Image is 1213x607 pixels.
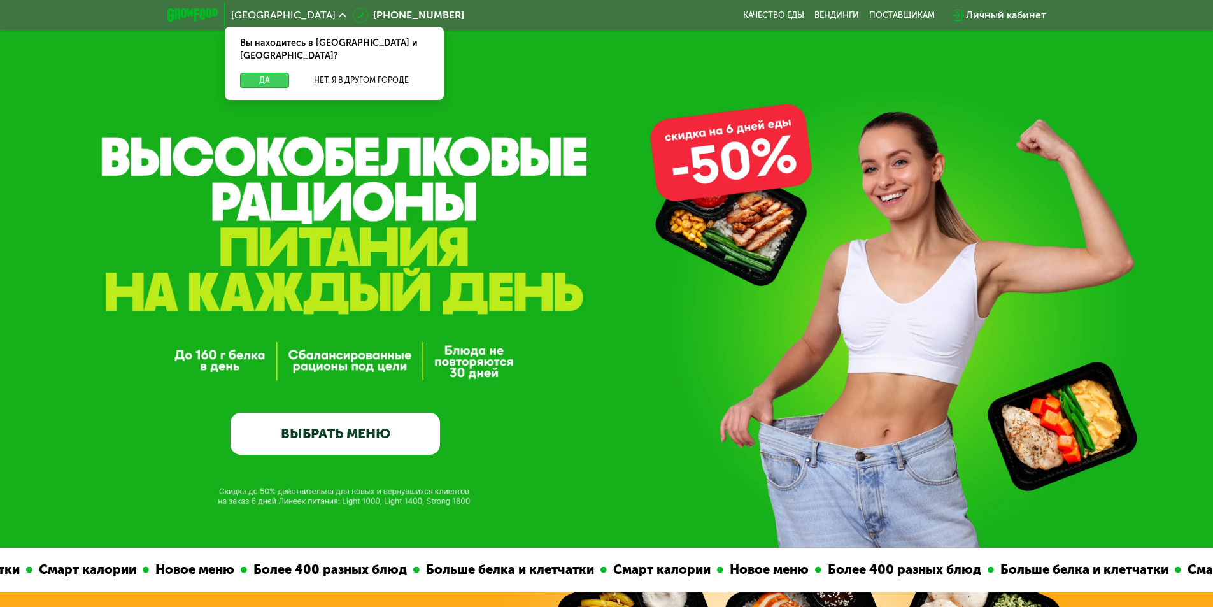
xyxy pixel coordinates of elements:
[240,73,289,88] button: Да
[743,10,804,20] a: Качество еды
[814,10,859,20] a: Вендинги
[603,560,713,580] div: Смарт калории
[231,10,336,20] span: [GEOGRAPHIC_DATA]
[231,413,440,455] a: ВЫБРАТЬ МЕНЮ
[966,8,1046,23] div: Личный кабинет
[294,73,429,88] button: Нет, я в другом городе
[990,560,1171,580] div: Больше белка и клетчатки
[145,560,237,580] div: Новое меню
[720,560,811,580] div: Новое меню
[869,10,935,20] div: поставщикам
[243,560,409,580] div: Более 400 разных блюд
[225,27,444,73] div: Вы находитесь в [GEOGRAPHIC_DATA] и [GEOGRAPHIC_DATA]?
[416,560,597,580] div: Больше белка и клетчатки
[353,8,464,23] a: [PHONE_NUMBER]
[818,560,984,580] div: Более 400 разных блюд
[29,560,139,580] div: Смарт калории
